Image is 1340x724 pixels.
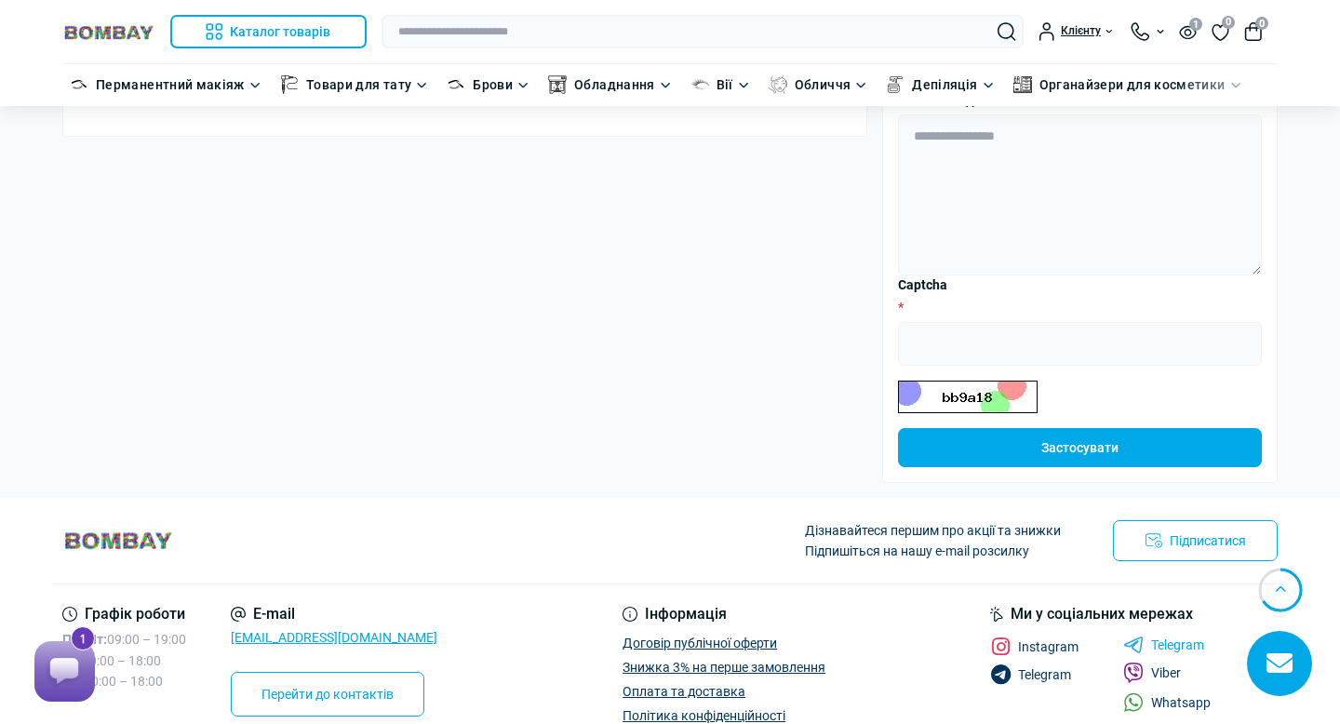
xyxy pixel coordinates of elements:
[96,74,245,95] a: Перманентний макіяж
[990,607,1278,622] div: Ми у соціальних мережах
[1255,17,1268,30] span: 0
[62,530,174,551] img: BOMBAY
[1189,18,1202,31] span: 1
[623,660,825,675] a: Знижка 3% на перше замовлення
[280,75,299,94] img: Товари для тату
[1123,663,1181,683] a: Viber
[170,15,367,48] button: Каталог товарів
[623,708,785,723] a: Політика конфіденційності
[998,22,1016,41] button: Search
[52,1,76,25] div: 1
[473,74,513,95] a: Брови
[231,630,437,645] a: [EMAIL_ADDRESS][DOMAIN_NAME]
[1123,692,1211,712] a: Whatsapp
[1212,21,1229,42] a: 0
[231,672,424,717] a: Перейти до контактів
[1013,75,1032,94] img: Органайзери для косметики
[795,74,851,95] a: Обличчя
[805,520,1061,541] p: Дізнавайтеся першим про акції та знижки
[1179,23,1197,39] button: 1
[1244,22,1263,41] button: 0
[886,75,904,94] img: Депіляція
[898,275,1262,295] legend: Captcha
[574,74,655,95] a: Обладнання
[769,75,787,94] img: Обличчя
[306,74,411,95] a: Товари для тату
[623,684,745,699] a: Оплата та доставка
[1018,668,1071,681] span: Telegram
[1222,16,1235,29] span: 0
[623,607,825,622] div: Інформація
[548,75,567,94] img: Обладнання
[62,607,186,622] div: Графік роботи
[1039,74,1226,95] a: Органайзери для косметики
[623,636,777,650] a: Договір публічної оферти
[62,629,186,691] div: 09:00 – 19:00 10:00 – 18:00 10:00 – 18:00
[990,664,1071,685] a: Telegram
[898,428,1262,467] button: Застосувати
[912,74,977,95] a: Депіляція
[1113,520,1278,561] button: Підписатися
[70,75,88,94] img: Перманентний макіяж
[717,74,733,95] a: Вії
[231,607,437,622] div: E-mail
[805,541,1061,561] p: Підпишіться на нашу e-mail розсилку
[990,637,1079,657] a: Instagram
[447,75,465,94] img: Брови
[62,23,155,41] img: BOMBAY
[1123,637,1204,653] a: Telegram
[1018,640,1079,653] span: Instagram
[690,75,709,94] img: Вії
